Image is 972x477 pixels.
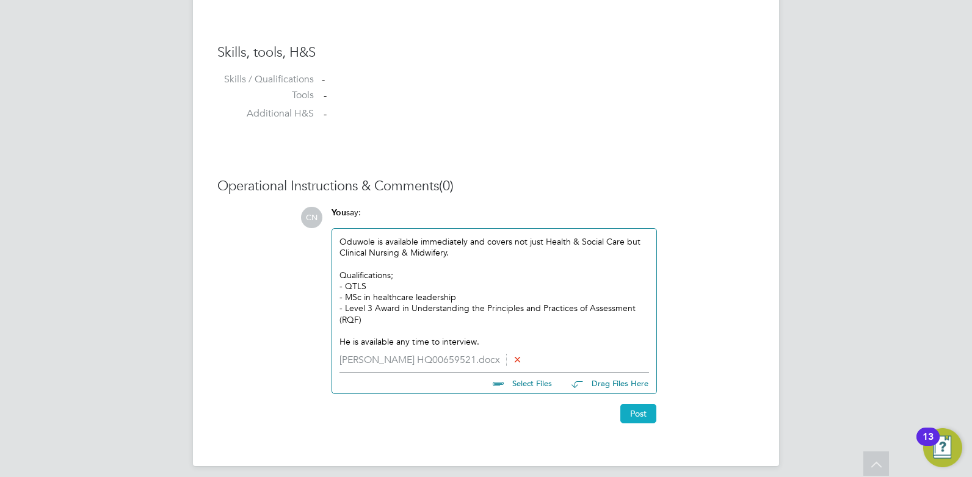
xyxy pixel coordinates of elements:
span: You [332,207,346,218]
li: [PERSON_NAME] HQ00659521.docx [339,354,649,366]
div: - [322,73,755,86]
div: - Level 3 Award in Understanding the Principles and Practices of Assessment (RQF) [339,303,649,325]
div: - QTLS [339,281,649,292]
div: Qualifications; [339,270,649,281]
span: (0) [439,178,454,194]
span: CN [301,207,322,228]
button: Post [620,404,656,423]
h3: Skills, tools, H&S [217,44,755,62]
button: Open Resource Center, 13 new notifications [923,428,962,467]
div: Oduwole is available immediately and covers not just Health & Social Care but Clinical Nursing & ... [339,236,649,347]
label: Skills / Qualifications [217,73,314,86]
div: 13 [923,437,934,453]
label: Tools [217,89,314,102]
span: - [324,108,327,120]
span: - [324,90,327,102]
button: Drag Files Here [562,371,649,396]
label: Additional H&S [217,107,314,120]
div: He is available any time to interview. [339,336,649,347]
h3: Operational Instructions & Comments [217,178,755,195]
div: say: [332,207,657,228]
div: - MSc in healthcare leadership [339,292,649,303]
